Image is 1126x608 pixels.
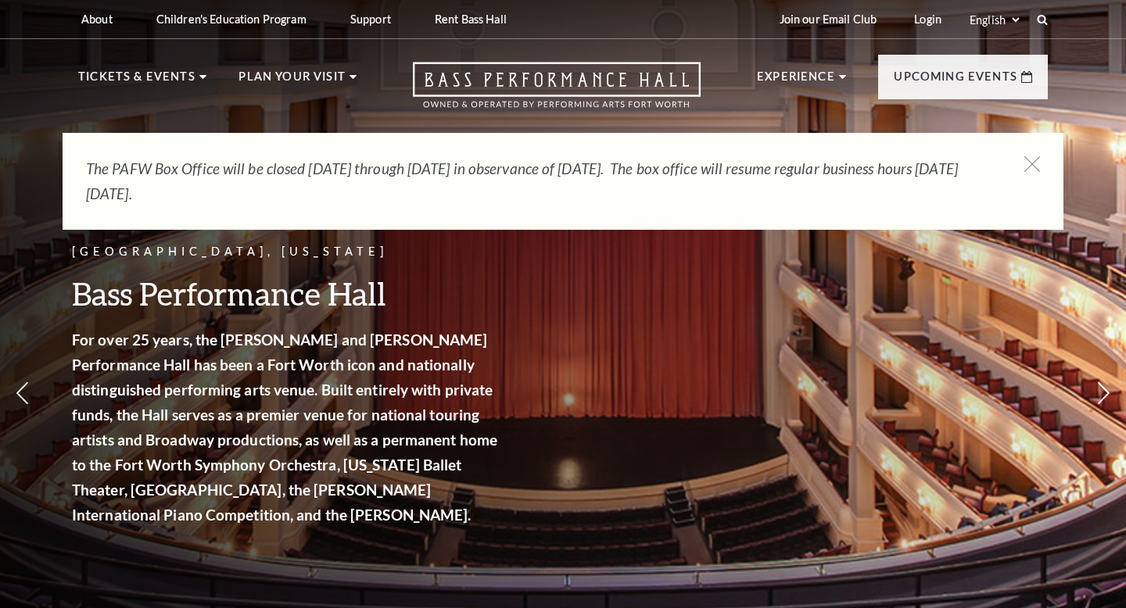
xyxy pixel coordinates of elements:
select: Select: [966,13,1022,27]
h3: Bass Performance Hall [72,274,502,313]
em: The PAFW Box Office will be closed [DATE] through [DATE] in observance of [DATE]. The box office ... [86,159,958,202]
p: Rent Bass Hall [435,13,507,26]
p: About [81,13,113,26]
p: Support [350,13,391,26]
p: Upcoming Events [894,67,1017,95]
p: Children's Education Program [156,13,307,26]
p: [GEOGRAPHIC_DATA], [US_STATE] [72,242,502,262]
p: Experience [757,67,835,95]
p: Plan Your Visit [238,67,346,95]
strong: For over 25 years, the [PERSON_NAME] and [PERSON_NAME] Performance Hall has been a Fort Worth ico... [72,331,497,524]
p: Tickets & Events [78,67,195,95]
